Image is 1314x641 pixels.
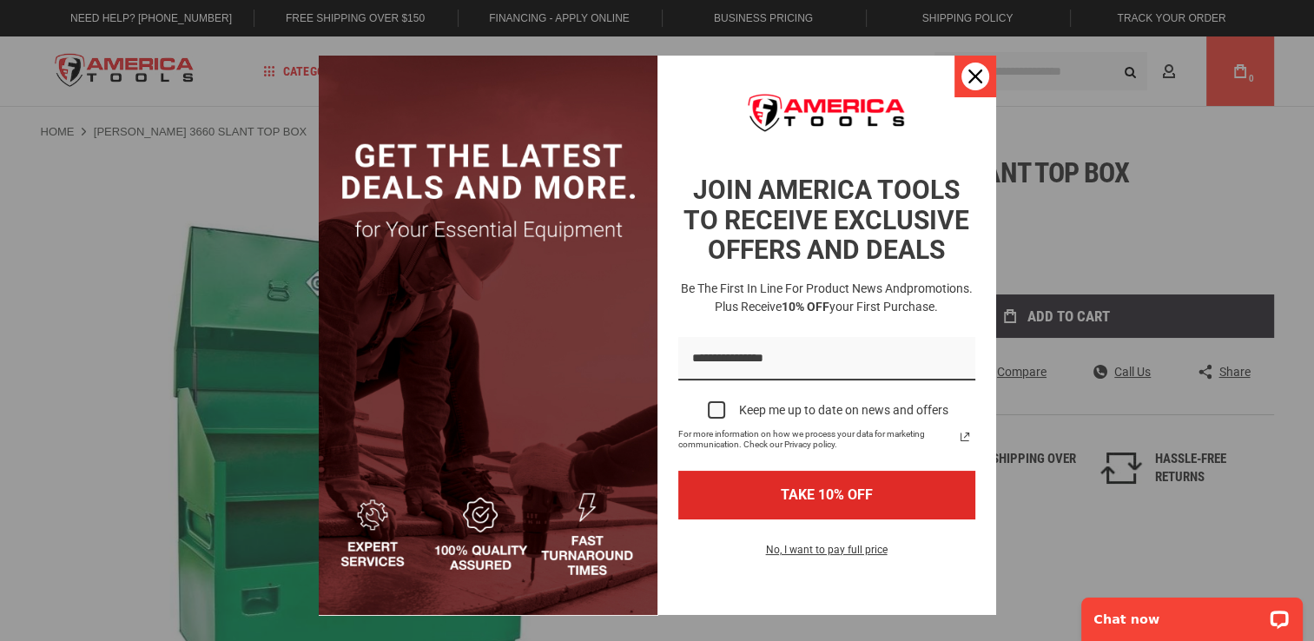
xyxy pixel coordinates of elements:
[752,540,901,570] button: No, I want to pay full price
[715,281,973,314] span: promotions. Plus receive your first purchase.
[678,337,975,381] input: Email field
[678,429,954,450] span: For more information on how we process your data for marketing communication. Check our Privacy p...
[683,175,969,265] strong: JOIN AMERICA TOOLS TO RECEIVE EXCLUSIVE OFFERS AND DEALS
[1070,586,1314,641] iframe: LiveChat chat widget
[678,471,975,519] button: TAKE 10% OFF
[954,426,975,447] a: Read our Privacy Policy
[968,69,982,83] svg: close icon
[675,280,979,316] h3: Be the first in line for product news and
[739,403,948,418] div: Keep me up to date on news and offers
[782,300,829,314] strong: 10% OFF
[954,426,975,447] svg: link icon
[954,56,996,97] button: Close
